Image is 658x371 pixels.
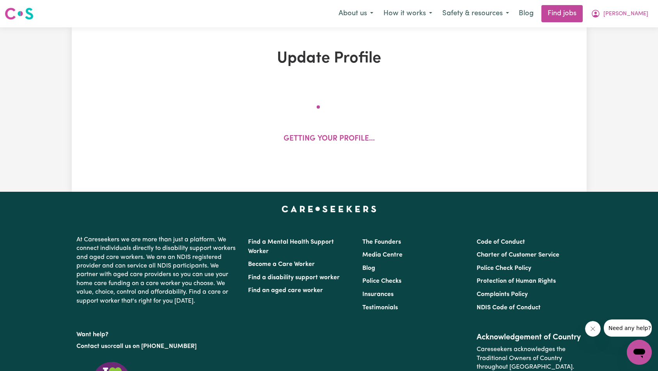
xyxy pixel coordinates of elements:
a: NDIS Code of Conduct [477,305,541,311]
button: My Account [586,5,653,22]
a: Find an aged care worker [248,287,323,294]
a: Protection of Human Rights [477,278,556,284]
iframe: Button to launch messaging window [627,340,652,365]
a: Testimonials [362,305,398,311]
a: Become a Care Worker [248,261,315,268]
p: At Careseekers we are more than just a platform. We connect individuals directly to disability su... [76,232,239,309]
iframe: Message from company [604,319,652,337]
button: About us [333,5,378,22]
a: Blog [514,5,538,22]
a: Blog [362,265,375,271]
p: or [76,339,239,354]
a: Police Checks [362,278,401,284]
a: Careseekers logo [5,5,34,23]
a: call us on [PHONE_NUMBER] [113,343,197,350]
button: Safety & resources [437,5,514,22]
a: Police Check Policy [477,265,531,271]
img: Careseekers logo [5,7,34,21]
span: [PERSON_NAME] [603,10,648,18]
a: Complaints Policy [477,291,528,298]
h1: Update Profile [162,49,496,68]
a: Insurances [362,291,394,298]
p: Getting your profile... [284,134,375,145]
a: Code of Conduct [477,239,525,245]
a: Careseekers home page [282,206,376,212]
a: Contact us [76,343,107,350]
a: The Founders [362,239,401,245]
a: Find a disability support worker [248,275,340,281]
a: Find a Mental Health Support Worker [248,239,334,255]
p: Want help? [76,327,239,339]
a: Media Centre [362,252,403,258]
button: How it works [378,5,437,22]
a: Find jobs [541,5,583,22]
a: Charter of Customer Service [477,252,559,258]
iframe: Close message [585,321,601,337]
h2: Acknowledgement of Country [477,333,582,342]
